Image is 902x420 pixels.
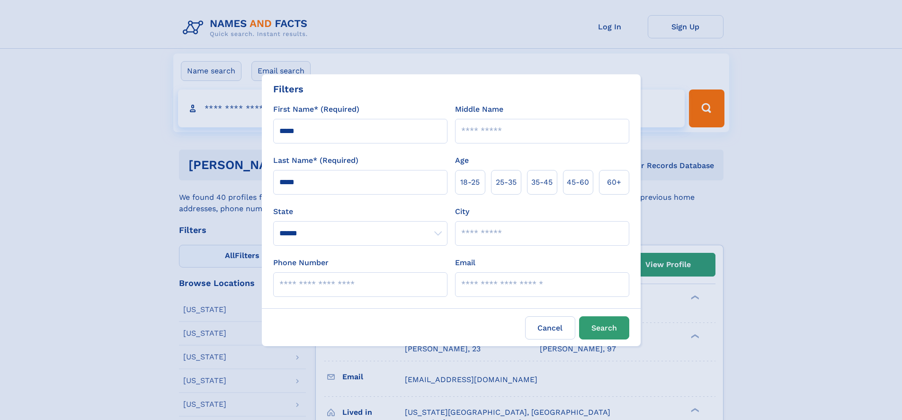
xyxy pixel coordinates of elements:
[455,104,503,115] label: Middle Name
[525,316,575,340] label: Cancel
[273,206,447,217] label: State
[460,177,480,188] span: 18‑25
[273,82,304,96] div: Filters
[273,104,359,115] label: First Name* (Required)
[455,206,469,217] label: City
[273,257,329,268] label: Phone Number
[579,316,629,340] button: Search
[531,177,553,188] span: 35‑45
[567,177,589,188] span: 45‑60
[455,257,475,268] label: Email
[607,177,621,188] span: 60+
[496,177,517,188] span: 25‑35
[455,155,469,166] label: Age
[273,155,358,166] label: Last Name* (Required)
